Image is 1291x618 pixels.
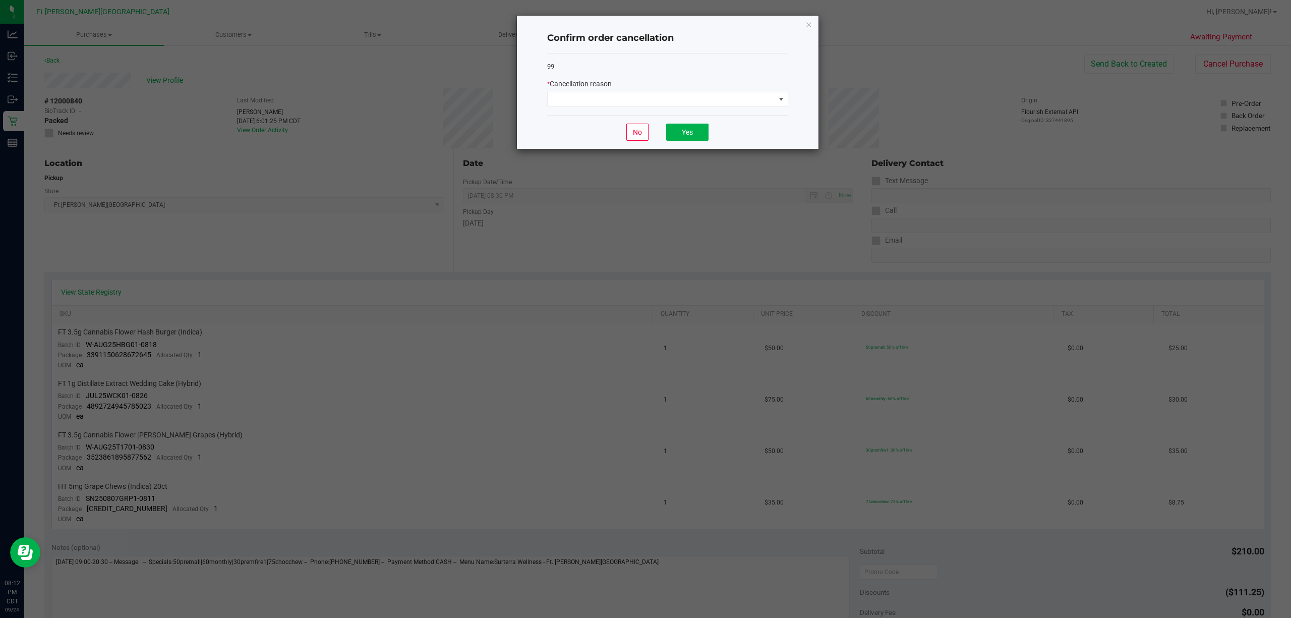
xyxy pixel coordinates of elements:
iframe: Resource center [10,537,40,568]
button: No [626,124,649,141]
button: Close [805,18,812,30]
span: 99 [547,63,554,70]
button: Yes [666,124,709,141]
span: Cancellation reason [550,80,612,88]
h4: Confirm order cancellation [547,32,788,45]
